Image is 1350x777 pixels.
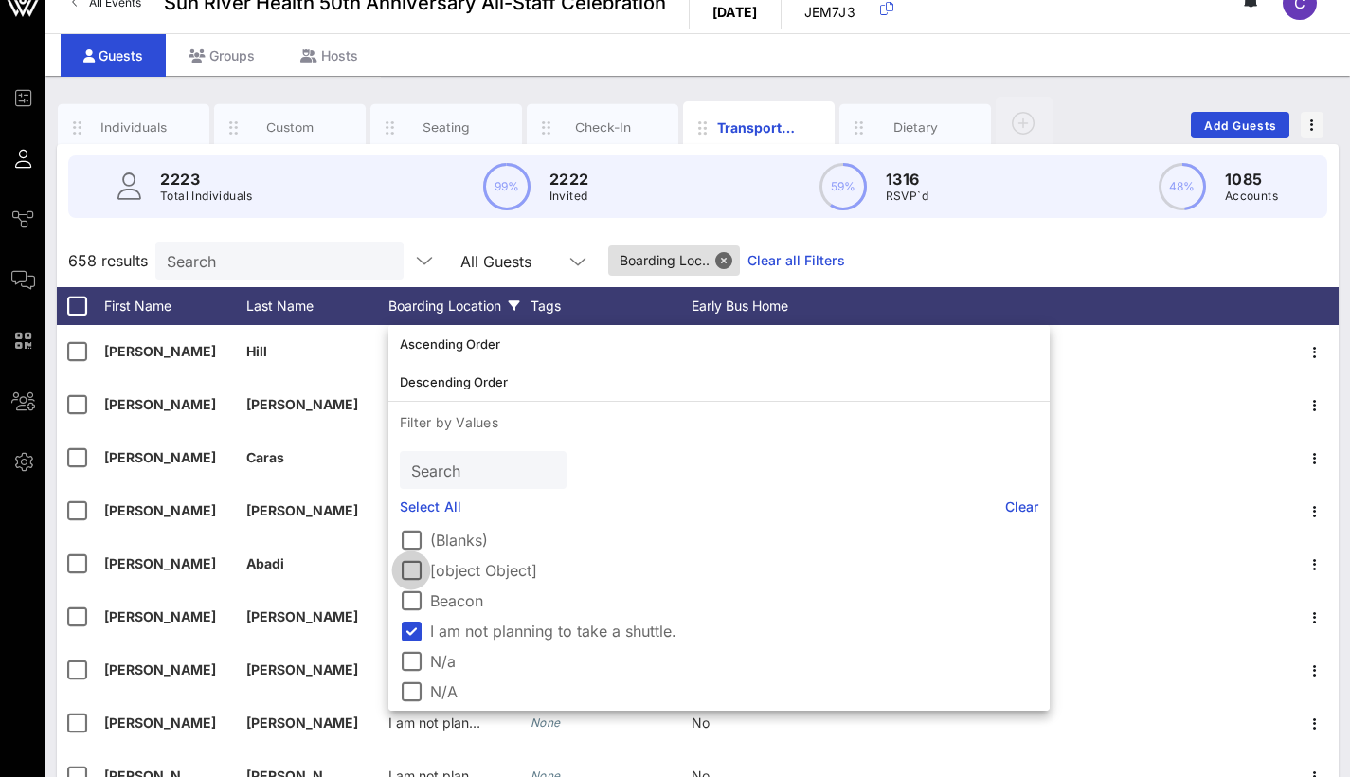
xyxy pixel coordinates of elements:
[246,502,358,518] span: [PERSON_NAME]
[1203,118,1278,133] span: Add Guests
[104,343,216,359] span: [PERSON_NAME]
[104,396,216,412] span: [PERSON_NAME]
[104,555,216,571] span: [PERSON_NAME]
[246,608,358,624] span: [PERSON_NAME]
[747,250,845,271] a: Clear all Filters
[92,118,176,136] div: Individuals
[430,561,1038,580] label: [object Object]
[561,118,645,136] div: Check-In
[460,253,531,270] div: All Guests
[400,374,1038,389] div: Descending Order
[405,118,489,136] div: Seating
[160,168,253,190] p: 2223
[246,287,388,325] div: Last Name
[104,502,216,518] span: [PERSON_NAME]
[104,449,216,465] span: [PERSON_NAME]
[68,249,148,272] span: 658 results
[549,187,589,206] p: Invited
[104,714,216,731] span: [PERSON_NAME]
[531,715,561,730] i: None
[246,343,267,359] span: Hill
[1225,168,1278,190] p: 1085
[886,187,928,206] p: RSVP`d
[388,714,603,731] span: I am not planning to take a shuttle.
[549,168,589,190] p: 2222
[104,661,216,678] span: [PERSON_NAME]
[246,714,358,731] span: [PERSON_NAME]
[804,3,870,22] p: JEM7J3
[712,3,758,22] p: [DATE]
[246,396,358,412] span: [PERSON_NAME]
[430,591,1038,610] label: Beacon
[430,682,1038,701] label: N/A
[160,187,253,206] p: Total Individuals
[717,117,801,137] div: Transportation
[248,118,333,136] div: Custom
[166,34,278,77] div: Groups
[430,622,1038,641] label: I am not planning to take a shuttle.
[400,497,461,517] a: Select All
[61,34,166,77] div: Guests
[278,34,381,77] div: Hosts
[246,661,358,678] span: [PERSON_NAME]
[1191,112,1289,138] button: Add Guests
[430,531,1038,550] label: (Blanks)
[246,555,284,571] span: Abadi
[1225,187,1278,206] p: Accounts
[400,336,1038,352] div: Ascending Order
[886,168,928,190] p: 1316
[104,287,246,325] div: First Name
[246,449,284,465] span: Caras
[531,287,692,325] div: Tags
[449,242,601,280] div: All Guests
[1005,497,1039,517] a: Clear
[620,245,729,276] span: Boarding Loc..
[873,118,958,136] div: Dietary
[715,252,732,269] button: Close
[388,287,531,325] div: Boarding Location
[388,402,1050,443] p: Filter by Values
[692,714,710,731] span: No
[430,652,1038,671] label: N/a
[692,287,834,325] div: Early Bus Home
[104,608,216,624] span: [PERSON_NAME]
